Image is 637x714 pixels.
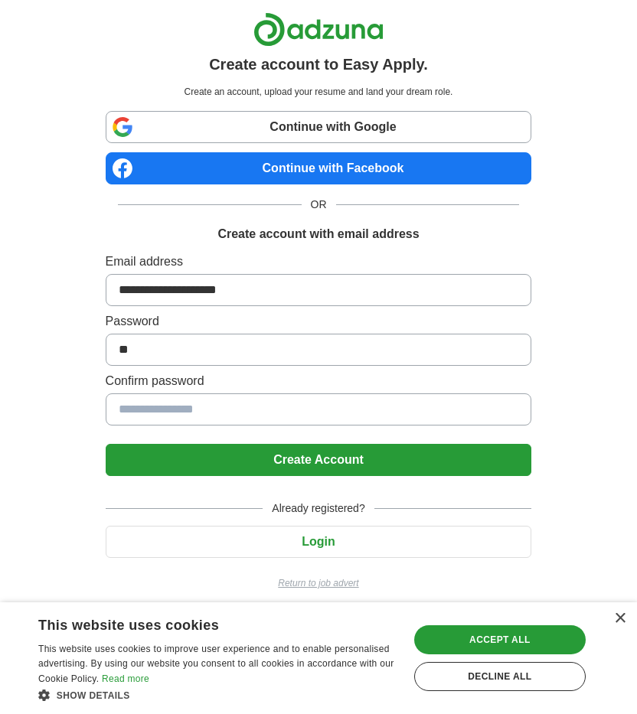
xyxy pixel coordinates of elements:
[102,673,149,684] a: Read more, opens a new window
[106,312,532,331] label: Password
[106,253,532,271] label: Email address
[106,444,532,476] button: Create Account
[106,372,532,390] label: Confirm password
[106,111,532,143] a: Continue with Google
[414,662,586,691] div: Decline all
[263,500,374,517] span: Already registered?
[38,611,359,634] div: This website uses cookies
[209,53,428,76] h1: Create account to Easy Apply.
[414,625,586,654] div: Accept all
[106,526,532,558] button: Login
[302,197,336,213] span: OR
[57,690,130,701] span: Show details
[614,613,626,624] div: Close
[106,535,532,548] a: Login
[106,576,532,590] a: Return to job advert
[38,687,397,703] div: Show details
[253,12,384,47] img: Adzuna logo
[106,152,532,184] a: Continue with Facebook
[109,85,529,99] p: Create an account, upload your resume and land your dream role.
[38,644,394,685] span: This website uses cookies to improve user experience and to enable personalised advertising. By u...
[217,225,419,243] h1: Create account with email address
